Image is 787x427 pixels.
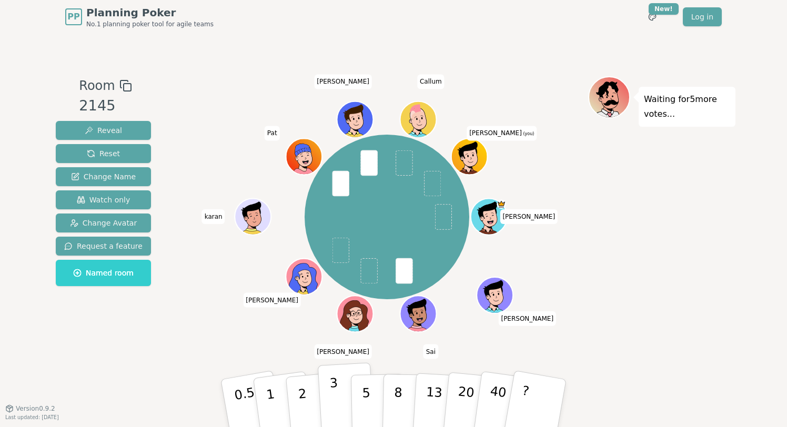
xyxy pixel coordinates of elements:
[314,344,372,359] span: Click to change your name
[314,75,372,89] span: Click to change your name
[16,404,55,413] span: Version 0.9.2
[649,3,679,15] div: New!
[86,20,214,28] span: No.1 planning poker tool for agile teams
[497,200,506,209] span: Mohamed is the host
[522,132,534,137] span: (you)
[64,241,143,251] span: Request a feature
[417,75,445,89] span: Click to change your name
[79,76,115,95] span: Room
[70,218,137,228] span: Change Avatar
[467,126,537,141] span: Click to change your name
[243,293,301,308] span: Click to change your name
[644,92,730,121] p: Waiting for 5 more votes...
[79,95,132,117] div: 2145
[5,404,55,413] button: Version0.9.2
[87,148,120,159] span: Reset
[5,414,59,420] span: Last updated: [DATE]
[500,209,558,224] span: Click to change your name
[67,11,79,23] span: PP
[452,140,487,174] button: Click to change your avatar
[56,121,151,140] button: Reveal
[56,213,151,232] button: Change Avatar
[56,237,151,256] button: Request a feature
[85,125,122,136] span: Reveal
[423,344,438,359] span: Click to change your name
[86,5,214,20] span: Planning Poker
[56,167,151,186] button: Change Name
[71,171,136,182] span: Change Name
[77,195,130,205] span: Watch only
[643,7,662,26] button: New!
[65,5,214,28] a: PPPlanning PokerNo.1 planning poker tool for agile teams
[73,268,134,278] span: Named room
[498,311,556,326] span: Click to change your name
[683,7,722,26] a: Log in
[56,190,151,209] button: Watch only
[56,144,151,163] button: Reset
[265,126,280,141] span: Click to change your name
[202,209,225,224] span: Click to change your name
[56,260,151,286] button: Named room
